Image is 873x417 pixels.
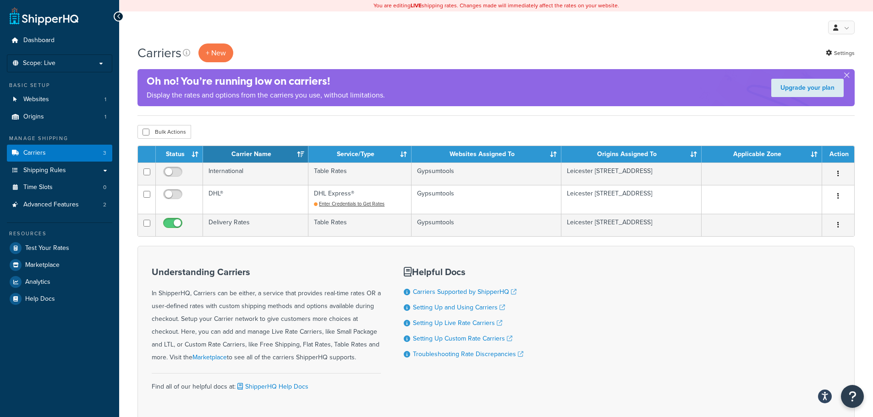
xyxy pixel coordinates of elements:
td: Leicester [STREET_ADDRESS] [561,185,701,214]
div: Resources [7,230,112,238]
span: 3 [103,149,106,157]
b: LIVE [411,1,422,10]
a: Shipping Rules [7,162,112,179]
td: Table Rates [308,214,412,236]
th: Action [822,146,854,162]
span: Scope: Live [23,60,55,67]
td: Gypsumtools [412,162,561,185]
div: Find all of our helpful docs at: [152,373,381,393]
div: In ShipperHQ, Carriers can be either, a service that provides real-time rates OR a user-defined r... [152,267,381,364]
li: Websites [7,91,112,108]
li: Time Slots [7,179,112,196]
div: Basic Setup [7,81,112,89]
h3: Understanding Carriers [152,267,381,277]
span: Dashboard [23,37,55,44]
td: Leicester [STREET_ADDRESS] [561,214,701,236]
span: Origins [23,113,44,121]
button: Open Resource Center [841,385,864,408]
button: + New [198,43,233,62]
a: Upgrade your plan [771,79,844,97]
div: Manage Shipping [7,135,112,142]
a: Origins 1 [7,108,112,125]
a: Advanced Features 2 [7,196,112,213]
td: DHL® [203,185,308,214]
p: Display the rates and options from the carriers you use, without limitations. [147,89,385,102]
a: Setting Up Live Rate Carriers [413,318,502,328]
h3: Helpful Docs [404,267,523,277]
h4: Oh no! You’re running low on carriers! [147,74,385,89]
h1: Carriers [137,44,181,62]
span: Advanced Features [23,201,79,209]
td: Delivery Rates [203,214,308,236]
span: Analytics [25,278,50,286]
span: Test Your Rates [25,244,69,252]
a: Carriers Supported by ShipperHQ [413,287,516,297]
button: Bulk Actions [137,125,191,139]
li: Advanced Features [7,196,112,213]
a: Help Docs [7,291,112,307]
span: 1 [104,113,106,121]
span: 2 [103,201,106,209]
span: Enter Credentials to Get Rates [319,200,384,207]
a: Settings [826,47,855,60]
a: Websites 1 [7,91,112,108]
td: Table Rates [308,162,412,185]
th: Status: activate to sort column ascending [156,146,203,162]
th: Service/Type: activate to sort column ascending [308,146,412,162]
th: Origins Assigned To: activate to sort column ascending [561,146,701,162]
span: 0 [103,184,106,191]
a: Carriers 3 [7,145,112,162]
th: Websites Assigned To: activate to sort column ascending [412,146,561,162]
li: Carriers [7,145,112,162]
a: Setting Up Custom Rate Carriers [413,334,512,343]
span: 1 [104,96,106,103]
span: Websites [23,96,49,103]
span: Shipping Rules [23,167,66,174]
th: Carrier Name: activate to sort column ascending [203,146,308,162]
a: Setting Up and Using Carriers [413,303,505,312]
a: ShipperHQ Home [10,7,78,25]
td: Leicester [STREET_ADDRESS] [561,162,701,185]
td: International [203,162,308,185]
li: Origins [7,108,112,125]
a: Analytics [7,274,112,290]
th: Applicable Zone: activate to sort column ascending [702,146,822,162]
a: Dashboard [7,32,112,49]
td: Gypsumtools [412,214,561,236]
a: Troubleshooting Rate Discrepancies [413,349,523,359]
span: Help Docs [25,295,55,303]
td: Gypsumtools [412,185,561,214]
span: Marketplace [25,261,60,269]
a: Enter Credentials to Get Rates [314,200,384,207]
a: Test Your Rates [7,240,112,256]
span: Time Slots [23,184,53,191]
a: Time Slots 0 [7,179,112,196]
a: Marketplace [7,257,112,273]
a: ShipperHQ Help Docs [236,382,308,391]
td: DHL Express® [308,185,412,214]
a: Marketplace [192,352,227,362]
span: Carriers [23,149,46,157]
